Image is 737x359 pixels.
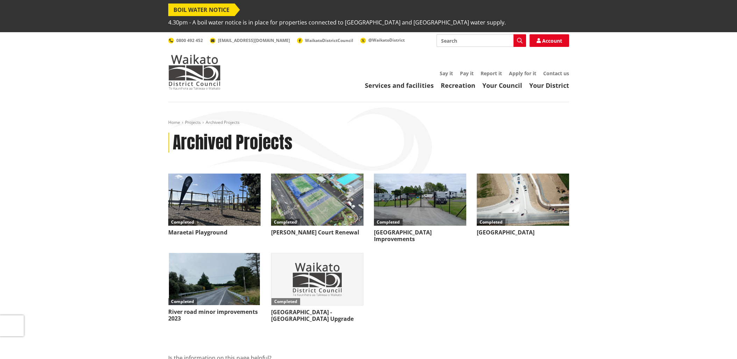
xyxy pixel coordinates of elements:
[529,81,569,90] a: Your District
[168,55,221,90] img: Waikato District Council - Te Kaunihera aa Takiwaa o Waikato
[168,174,261,226] img: Maraetai Bay playground opening
[210,37,290,43] a: [EMAIL_ADDRESS][DOMAIN_NAME]
[168,119,180,125] a: Home
[530,34,569,47] a: Account
[168,253,261,305] img: PR-21250 River Road Minor Improvements 3
[374,174,466,242] a: Completed [GEOGRAPHIC_DATA] Improvements
[168,16,506,29] span: 4.30pm - A boil water notice is in place for properties connected to [GEOGRAPHIC_DATA] and [GEOGR...
[360,37,405,43] a: @WaikatoDistrict
[271,253,363,305] img: Tuakau - West Street Carpark Upgrade
[185,119,201,125] a: Projects
[271,298,300,305] div: Completed
[477,229,569,236] h3: [GEOGRAPHIC_DATA]
[477,174,569,226] img: Horsham Downs Link Overhead View
[374,174,466,226] img: Completed 5
[168,3,235,16] span: BOIL WATER NOTICE
[176,37,203,43] span: 0800 492 452
[477,219,505,226] div: Completed
[168,253,261,322] a: Completed River road minor improvements 2023
[168,219,197,226] div: Completed
[271,174,363,236] a: Completed [PERSON_NAME] Court Renewal
[482,81,522,90] a: Your Council
[271,174,363,226] img: Lightybody Reserve Courts Feb 2024
[460,70,474,77] a: Pay it
[437,34,526,47] input: Search input
[168,309,261,322] h3: River road minor improvements 2023
[365,81,434,90] a: Services and facilities
[206,119,240,125] span: Archived Projects
[543,70,569,77] a: Contact us
[477,174,569,236] a: Completed [GEOGRAPHIC_DATA]
[297,37,353,43] a: WaikatoDistrictCouncil
[218,37,290,43] span: [EMAIL_ADDRESS][DOMAIN_NAME]
[440,70,453,77] a: Say it
[168,298,197,305] div: Completed
[374,229,466,242] h3: [GEOGRAPHIC_DATA] Improvements
[168,37,203,43] a: 0800 492 452
[271,309,363,322] h3: [GEOGRAPHIC_DATA] - [GEOGRAPHIC_DATA] Upgrade
[271,229,363,236] h3: [PERSON_NAME] Court Renewal
[509,70,536,77] a: Apply for it
[305,37,353,43] span: WaikatoDistrictCouncil
[168,120,569,126] nav: breadcrumb
[168,174,261,236] a: Completed Maraetai Bay playground opening Maraetai Playground
[368,37,405,43] span: @WaikatoDistrict
[374,219,403,226] div: Completed
[173,133,292,153] h1: Archived Projects
[271,253,363,322] a: Completed [GEOGRAPHIC_DATA] - [GEOGRAPHIC_DATA] Upgrade
[481,70,502,77] a: Report it
[168,229,261,236] h3: Maraetai Playground
[441,81,475,90] a: Recreation
[271,219,300,226] div: Completed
